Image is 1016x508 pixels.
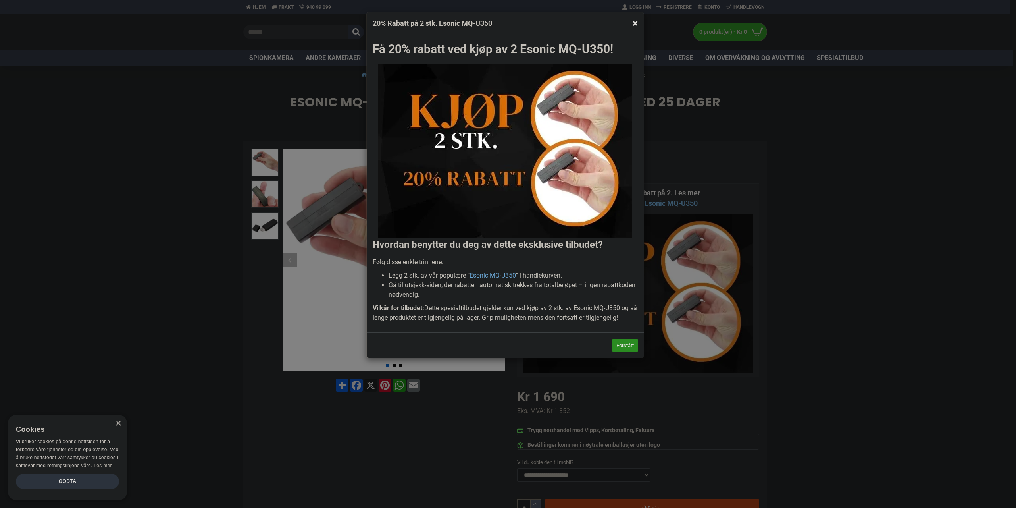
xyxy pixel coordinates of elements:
[389,271,638,280] li: Legg 2 stk. av vår populære " " i handlekurven.
[373,41,638,58] h2: Få 20% rabatt ved kjøp av 2 Esonic MQ-U350!
[633,18,638,28] button: ×
[378,64,632,238] img: 20% rabatt ved Kjøp av 2 Esonic MQ-U350
[470,271,516,280] a: Esonic MQ-U350
[612,339,638,352] button: Forstått
[373,304,424,312] strong: Vilkår for tilbudet:
[373,303,638,323] p: Dette spesialtilbudet gjelder kun ved kjøp av 2 stk. av Esonic MQ-U350 og så lenge produktet er t...
[373,18,638,29] h4: 20% Rabatt på 2 stk. Esonic MQ-U350
[389,280,638,299] li: Gå til utsjekk-siden, der rabatten automatisk trekkes fra totalbeløpet – ingen rabattkoden nødven...
[373,238,638,252] h3: Hvordan benytter du deg av dette eksklusive tilbudet?
[373,257,638,267] p: Følg disse enkle trinnene:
